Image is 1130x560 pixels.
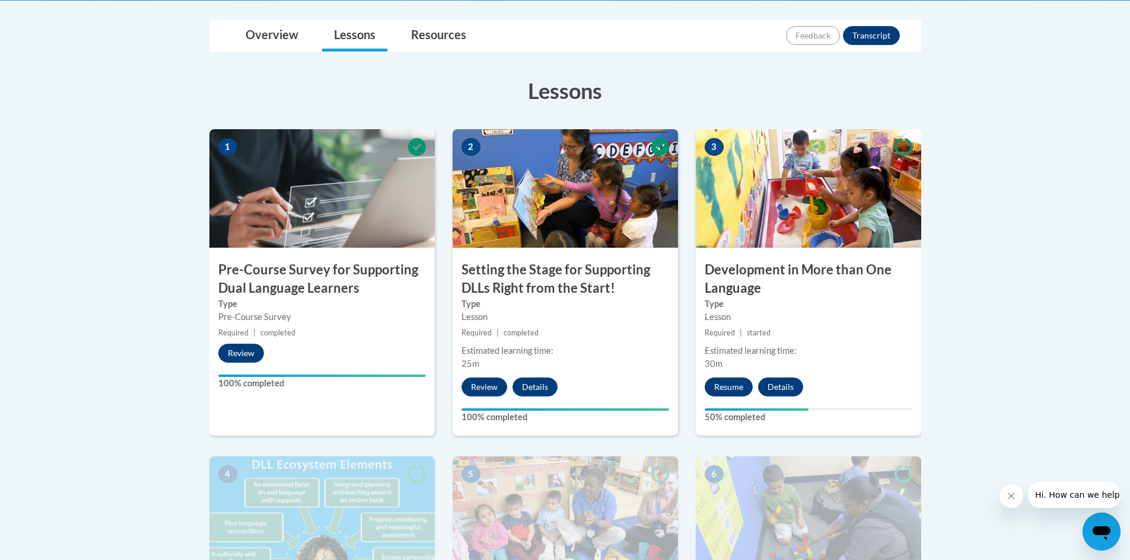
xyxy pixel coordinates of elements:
[209,261,435,297] h3: Pre-Course Survey for Supporting Dual Language Learners
[705,408,808,411] div: Your progress
[461,411,669,424] label: 100% completed
[399,20,478,52] a: Resources
[461,465,480,483] span: 5
[218,328,249,337] span: Required
[218,375,426,377] div: Your progress
[740,328,742,337] span: |
[218,465,237,483] span: 4
[705,344,912,357] div: Estimated learning time:
[696,261,921,297] h3: Development in More than One Language
[209,76,921,105] h3: Lessons
[758,377,803,396] button: Details
[705,311,912,324] div: Lesson
[218,311,426,324] div: Pre-Course Survey
[461,408,669,411] div: Your progress
[461,311,669,324] div: Lesson
[234,20,310,52] a: Overview
[461,377,507,396] button: Review
[1083,513,1121,551] iframe: Button to launch messaging window
[513,377,558,396] button: Details
[461,297,669,311] label: Type
[253,328,256,337] span: |
[218,344,264,363] button: Review
[218,138,237,156] span: 1
[696,129,921,248] img: Course Image
[705,377,753,396] button: Resume
[209,129,435,248] img: Course Image
[218,377,426,390] label: 100% completed
[322,20,387,52] a: Lessons
[705,465,724,483] span: 6
[786,26,840,45] button: Feedback
[747,328,771,337] span: started
[1000,484,1023,508] iframe: Close message
[461,328,492,337] span: Required
[705,359,722,369] span: 30m
[1028,482,1121,508] iframe: Message from company
[453,129,678,248] img: Course Image
[461,344,669,357] div: Estimated learning time:
[705,138,724,156] span: 3
[218,297,426,311] label: Type
[504,328,539,337] span: completed
[705,411,912,424] label: 50% completed
[453,261,678,297] h3: Setting the Stage for Supporting DLLs Right from the Start!
[7,8,96,18] span: Hi. How can we help?
[461,138,480,156] span: 2
[461,359,479,369] span: 25m
[260,328,295,337] span: completed
[705,297,912,311] label: Type
[705,328,735,337] span: Required
[843,26,900,45] button: Transcript
[496,328,499,337] span: |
